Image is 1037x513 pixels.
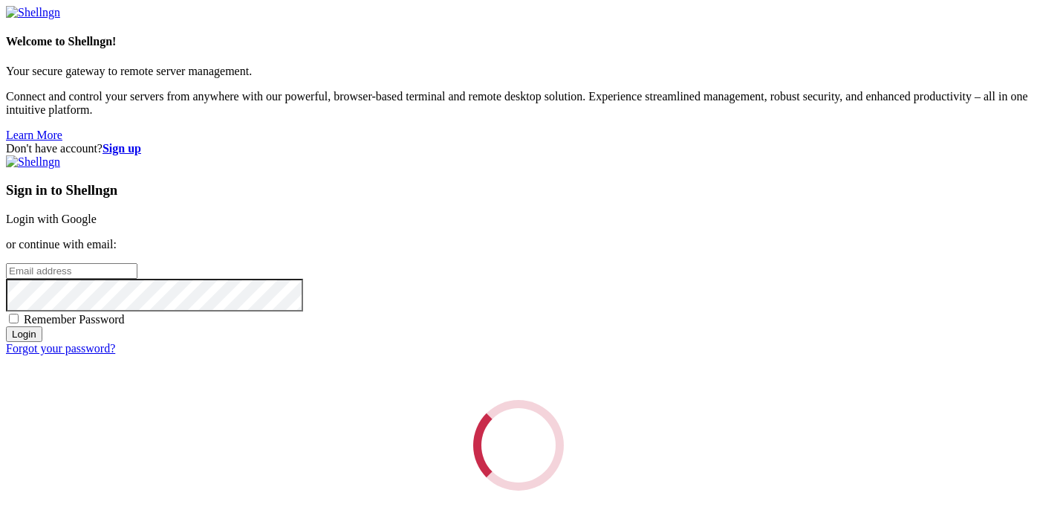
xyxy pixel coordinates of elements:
[6,326,42,342] input: Login
[6,182,1031,199] h3: Sign in to Shellngn
[9,314,19,323] input: Remember Password
[6,6,60,19] img: Shellngn
[6,213,97,225] a: Login with Google
[6,263,137,279] input: Email address
[6,90,1031,117] p: Connect and control your servers from anywhere with our powerful, browser-based terminal and remo...
[6,65,1031,78] p: Your secure gateway to remote server management.
[6,342,115,355] a: Forgot your password?
[24,313,125,326] span: Remember Password
[6,155,60,169] img: Shellngn
[473,400,564,491] div: Loading...
[6,35,1031,48] h4: Welcome to Shellngn!
[6,129,62,141] a: Learn More
[6,238,1031,251] p: or continue with email:
[103,142,141,155] a: Sign up
[6,142,1031,155] div: Don't have account?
